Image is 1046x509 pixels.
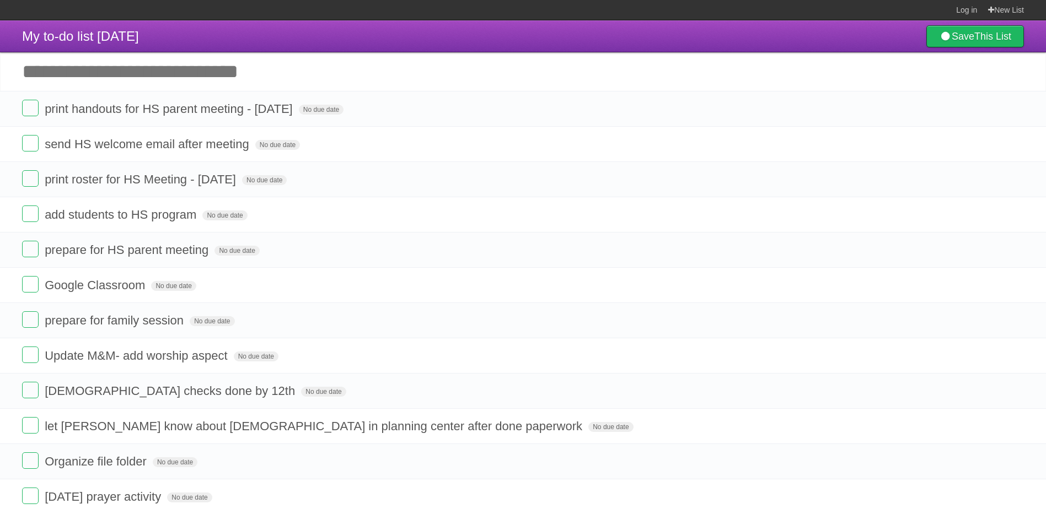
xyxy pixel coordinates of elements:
span: No due date [301,387,346,397]
span: print handouts for HS parent meeting - [DATE] [45,102,296,116]
span: add students to HS program [45,208,199,221]
label: Done [22,382,39,398]
label: Done [22,170,39,187]
label: Done [22,311,39,328]
label: Done [22,241,39,257]
span: send HS welcome email after meeting [45,137,252,151]
span: No due date [242,175,287,185]
span: [DATE] prayer activity [45,490,164,503]
span: No due date [151,281,196,291]
label: Done [22,276,39,293]
span: No due date [255,140,300,150]
span: prepare for family session [45,313,186,327]
span: Update M&M- add worship aspect [45,349,230,362]
label: Done [22,135,39,151]
span: [DEMOGRAPHIC_DATA] checks done by 12th [45,384,298,398]
span: No due date [234,351,278,361]
span: No due date [153,457,197,467]
span: Google Classroom [45,278,148,292]
a: SaveThis List [926,25,1024,47]
label: Done [22,100,39,116]
label: Done [22,346,39,363]
span: No due date [299,105,344,115]
span: No due date [588,422,633,432]
span: No due date [202,210,247,220]
label: Done [22,417,39,434]
span: No due date [167,492,212,502]
label: Done [22,488,39,504]
b: This List [974,31,1011,42]
span: No due date [190,316,234,326]
label: Done [22,205,39,222]
span: No due date [214,246,259,256]
span: My to-do list [DATE] [22,29,139,44]
span: print roster for HS Meeting - [DATE] [45,172,239,186]
span: Organize file folder [45,454,149,468]
label: Done [22,452,39,469]
span: prepare for HS parent meeting [45,243,211,257]
span: let [PERSON_NAME] know about [DEMOGRAPHIC_DATA] in planning center after done paperwork [45,419,585,433]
